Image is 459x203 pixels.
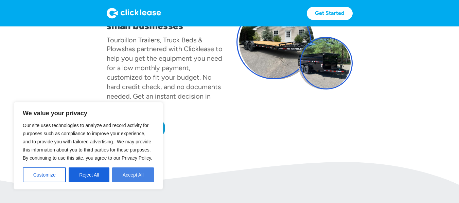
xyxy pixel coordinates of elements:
div: has partnered with Clicklease to help you get the equipment you need for a low monthly payment, c... [107,45,223,110]
span: Our site uses technologies to analyze and record activity for purposes such as compliance to impr... [23,123,152,161]
button: Reject All [69,167,109,182]
div: We value your privacy [14,102,163,189]
div: Tourbillon Trailers, Truck Beds & Plows [107,36,202,53]
button: Accept All [112,167,154,182]
h1: Equipment leasing for small businesses [107,9,223,31]
p: We value your privacy [23,109,154,117]
button: Customize [23,167,66,182]
a: Get Started [307,7,353,20]
img: Logo [107,8,161,19]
